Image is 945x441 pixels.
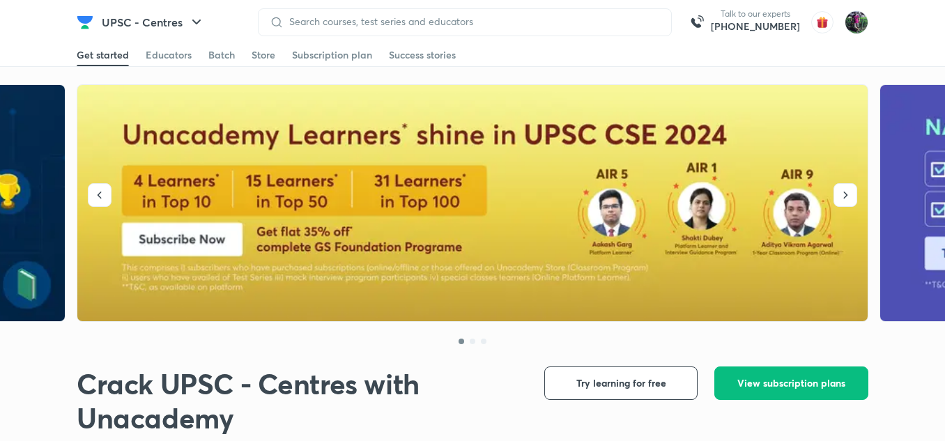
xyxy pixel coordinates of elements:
[714,366,868,400] button: View subscription plans
[284,16,660,27] input: Search courses, test series and educators
[737,376,845,390] span: View subscription plans
[146,48,192,62] div: Educators
[208,48,235,62] div: Batch
[389,44,456,66] a: Success stories
[208,44,235,66] a: Batch
[544,366,698,400] button: Try learning for free
[252,44,275,66] a: Store
[292,48,372,62] div: Subscription plan
[77,366,522,435] h1: Crack UPSC - Centres with Unacademy
[77,48,129,62] div: Get started
[845,10,868,34] img: Ravishekhar Kumar
[77,44,129,66] a: Get started
[711,8,800,20] p: Talk to our experts
[146,44,192,66] a: Educators
[93,8,213,36] button: UPSC - Centres
[711,20,800,33] a: [PHONE_NUMBER]
[252,48,275,62] div: Store
[576,376,666,390] span: Try learning for free
[77,14,93,31] img: Company Logo
[292,44,372,66] a: Subscription plan
[811,11,833,33] img: avatar
[683,8,711,36] img: call-us
[389,48,456,62] div: Success stories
